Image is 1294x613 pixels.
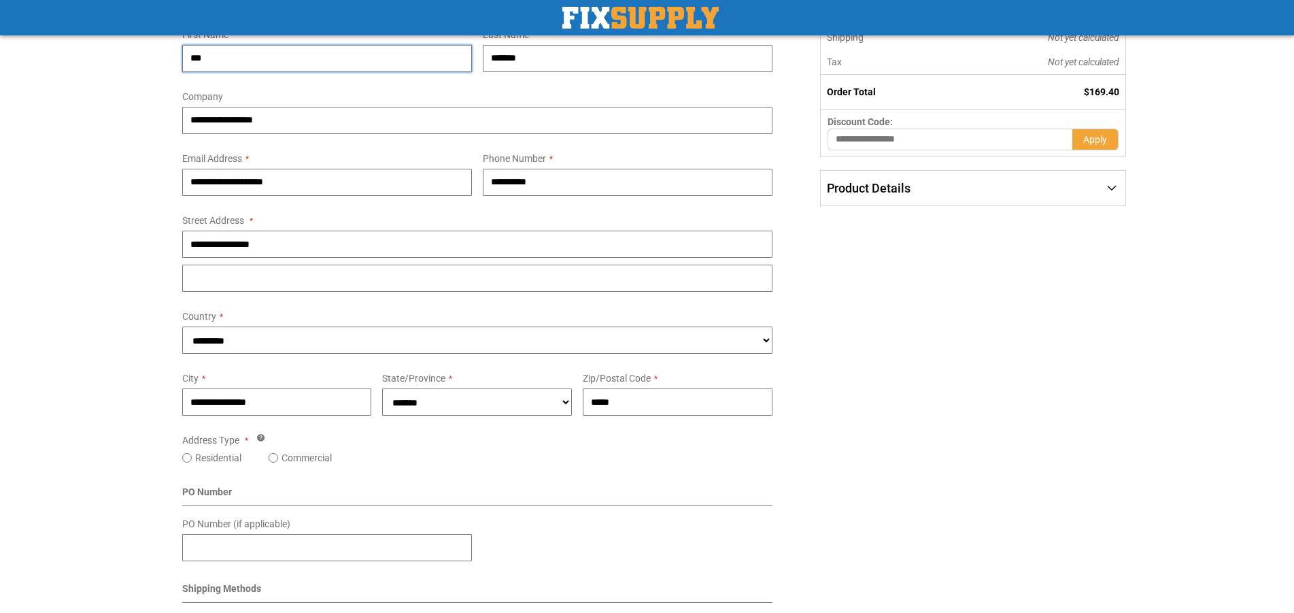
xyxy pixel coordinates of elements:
[827,181,910,195] span: Product Details
[182,29,228,40] span: First Name
[182,518,290,529] span: PO Number (if applicable)
[1048,56,1119,67] span: Not yet calculated
[182,485,773,506] div: PO Number
[827,86,876,97] strong: Order Total
[182,373,199,384] span: City
[583,373,651,384] span: Zip/Postal Code
[1048,32,1119,43] span: Not yet calculated
[382,373,445,384] span: State/Province
[828,116,893,127] span: Discount Code:
[827,32,864,43] span: Shipping
[182,153,242,164] span: Email Address
[562,7,719,29] img: Fix Industrial Supply
[1083,134,1107,145] span: Apply
[1084,86,1119,97] span: $169.40
[483,153,546,164] span: Phone Number
[562,7,719,29] a: store logo
[483,29,529,40] span: Last Name
[182,582,773,603] div: Shipping Methods
[182,215,244,226] span: Street Address
[195,451,241,465] label: Residential
[821,50,956,75] th: Tax
[182,91,223,102] span: Company
[1072,129,1119,150] button: Apply
[282,451,332,465] label: Commercial
[182,311,216,322] span: Country
[182,435,239,446] span: Address Type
